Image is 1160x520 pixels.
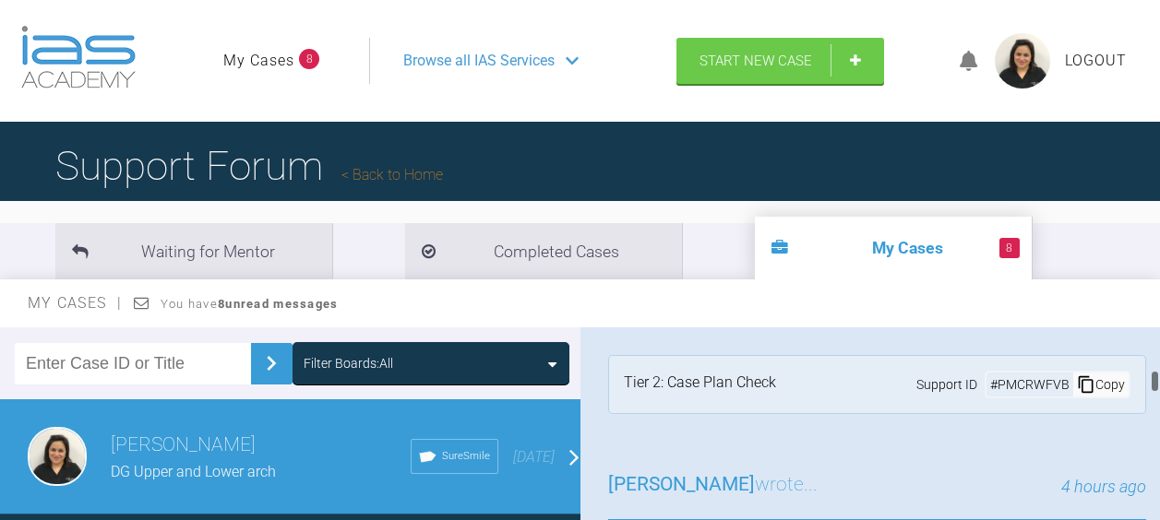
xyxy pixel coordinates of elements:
[403,49,555,73] span: Browse all IAS Services
[608,469,818,501] h3: wrote...
[28,427,87,486] img: Swati Anand
[405,223,682,279] li: Completed Cases
[21,26,136,89] img: logo-light.3e3ef733.png
[299,49,319,69] span: 8
[1073,372,1129,396] div: Copy
[987,374,1073,395] div: # PMCRWFVB
[304,353,393,373] div: Filter Boards: All
[223,49,294,73] a: My Cases
[161,297,339,311] span: You have
[624,371,776,398] div: Tier 2: Case Plan Check
[111,463,276,480] span: DG Upper and Lower arch
[1061,477,1146,496] span: 4 hours ago
[55,223,332,279] li: Waiting for Mentor
[341,166,443,183] a: Back to Home
[28,294,123,312] span: My Cases
[218,297,338,311] strong: 8 unread messages
[676,38,884,84] a: Start New Case
[1065,49,1127,73] a: Logout
[442,448,490,465] span: SureSmile
[257,349,286,378] img: chevronRight.28bd32b0.svg
[916,374,977,395] span: Support ID
[755,217,1032,279] li: My Cases
[55,134,443,198] h1: Support Forum
[999,238,1020,258] span: 8
[111,430,411,461] h3: [PERSON_NAME]
[608,473,755,495] span: [PERSON_NAME]
[15,343,251,384] input: Enter Case ID or Title
[700,53,812,69] span: Start New Case
[513,448,555,466] span: [DATE]
[995,33,1050,89] img: profile.png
